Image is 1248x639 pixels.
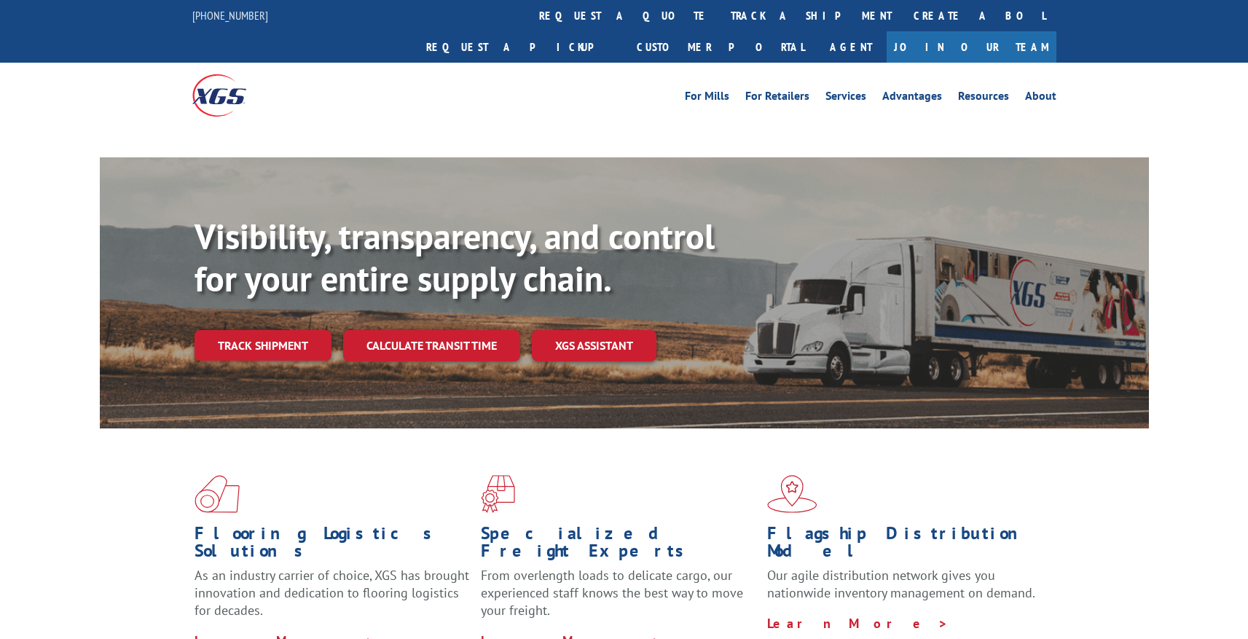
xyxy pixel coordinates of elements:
a: Agent [815,31,887,63]
a: About [1025,90,1056,106]
b: Visibility, transparency, and control for your entire supply chain. [195,213,715,301]
a: Resources [958,90,1009,106]
img: xgs-icon-flagship-distribution-model-red [767,475,817,513]
span: Our agile distribution network gives you nationwide inventory management on demand. [767,567,1035,601]
a: Learn More > [767,615,949,632]
h1: Specialized Freight Experts [481,525,756,567]
span: As an industry carrier of choice, XGS has brought innovation and dedication to flooring logistics... [195,567,469,619]
a: [PHONE_NUMBER] [192,8,268,23]
a: Services [825,90,866,106]
a: Request a pickup [415,31,626,63]
h1: Flagship Distribution Model [767,525,1043,567]
a: Advantages [882,90,942,106]
a: Join Our Team [887,31,1056,63]
a: For Retailers [745,90,809,106]
a: For Mills [685,90,729,106]
p: From overlength loads to delicate cargo, our experienced staff knows the best way to move your fr... [481,567,756,632]
a: Track shipment [195,330,331,361]
h1: Flooring Logistics Solutions [195,525,470,567]
a: XGS ASSISTANT [532,330,656,361]
a: Calculate transit time [343,330,520,361]
a: Customer Portal [626,31,815,63]
img: xgs-icon-total-supply-chain-intelligence-red [195,475,240,513]
img: xgs-icon-focused-on-flooring-red [481,475,515,513]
